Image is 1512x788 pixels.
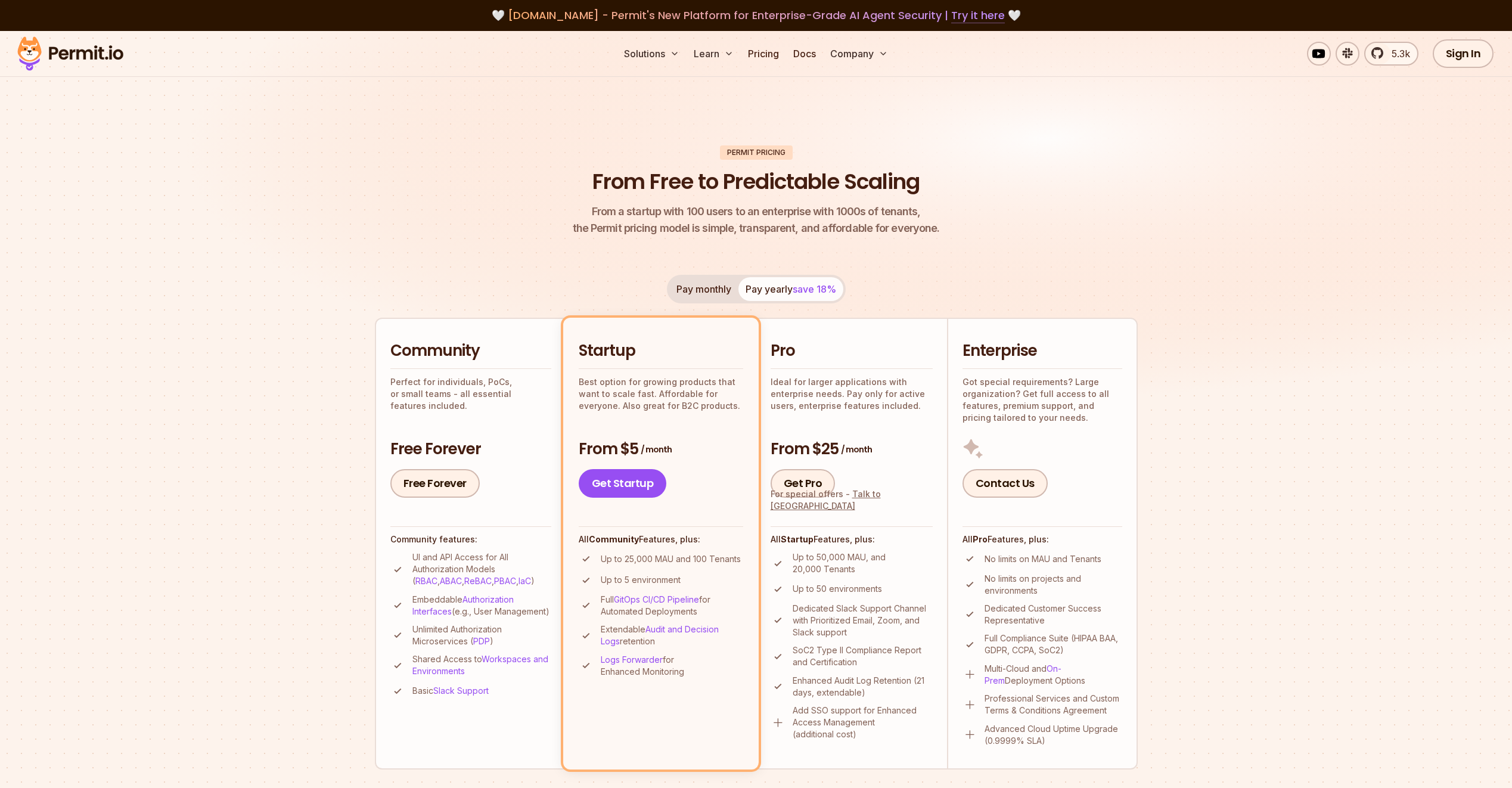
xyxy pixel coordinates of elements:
span: / month [641,443,672,455]
a: ABAC [440,576,462,586]
span: 5.3k [1384,46,1410,61]
button: Company [825,42,893,66]
p: Advanced Cloud Uptime Upgrade (0.9999% SLA) [985,723,1122,747]
span: / month [841,443,872,455]
p: Full Compliance Suite (HIPAA BAA, GDPR, CCPA, SoC2) [985,632,1122,656]
h4: Community features: [390,533,551,545]
h3: Free Forever [390,439,551,460]
a: RBAC [415,576,437,586]
div: For special offers - [771,488,933,512]
h4: All Features, plus: [771,533,933,545]
p: for Enhanced Monitoring [601,654,743,678]
a: GitOps CI/CD Pipeline [614,594,699,604]
p: Up to 50,000 MAU, and 20,000 Tenants [793,551,933,575]
p: Got special requirements? Large organization? Get full access to all features, premium support, a... [963,376,1122,424]
p: the Permit pricing model is simple, transparent, and affordable for everyone. [573,203,940,237]
span: From a startup with 100 users to an enterprise with 1000s of tenants, [573,203,940,220]
h4: All Features, plus: [579,533,743,545]
a: PBAC [494,576,516,586]
h4: All Features, plus: [963,533,1122,545]
h1: From Free to Predictable Scaling [592,167,920,197]
p: Add SSO support for Enhanced Access Management (additional cost) [793,705,933,740]
p: Enhanced Audit Log Retention (21 days, extendable) [793,675,933,699]
p: Perfect for individuals, PoCs, or small teams - all essential features included. [390,376,551,412]
h3: From $25 [771,439,933,460]
h3: From $5 [579,439,743,460]
h2: Enterprise [963,340,1122,362]
button: Learn [689,42,738,66]
strong: Startup [781,534,814,544]
p: Multi-Cloud and Deployment Options [985,663,1122,687]
p: Shared Access to [412,653,551,677]
p: Embeddable (e.g., User Management) [412,594,551,618]
p: Unlimited Authorization Microservices ( ) [412,623,551,647]
p: Up to 50 environments [793,583,882,595]
a: Try it here [951,8,1005,23]
a: On-Prem [985,663,1061,685]
p: Up to 25,000 MAU and 100 Tenants [601,553,741,565]
button: Solutions [619,42,684,66]
span: [DOMAIN_NAME] - Permit's New Platform for Enterprise-Grade AI Agent Security | [508,8,1005,23]
a: Get Startup [579,469,667,498]
div: Permit Pricing [720,145,793,160]
p: Up to 5 environment [601,574,681,586]
a: 5.3k [1364,42,1418,66]
a: Sign In [1433,39,1494,68]
a: Slack Support [433,685,489,696]
p: No limits on projects and environments [985,573,1122,597]
p: Basic [412,685,489,697]
p: Ideal for larger applications with enterprise needs. Pay only for active users, enterprise featur... [771,376,933,412]
p: No limits on MAU and Tenants [985,553,1101,565]
button: Pay monthly [669,277,738,301]
p: Dedicated Slack Support Channel with Prioritized Email, Zoom, and Slack support [793,603,933,638]
a: Docs [788,42,821,66]
p: UI and API Access for All Authorization Models ( , , , , ) [412,551,551,587]
h2: Community [390,340,551,362]
p: Full for Automated Deployments [601,594,743,618]
a: Audit and Decision Logs [601,624,719,646]
a: Free Forever [390,469,480,498]
img: Permit logo [12,33,129,74]
p: SoC2 Type II Compliance Report and Certification [793,644,933,668]
p: Best option for growing products that want to scale fast. Affordable for everyone. Also great for... [579,376,743,412]
strong: Community [589,534,639,544]
h2: Startup [579,340,743,362]
a: Pricing [743,42,784,66]
p: Professional Services and Custom Terms & Conditions Agreement [985,693,1122,716]
a: IaC [519,576,531,586]
p: Extendable retention [601,623,743,647]
a: Contact Us [963,469,1048,498]
h2: Pro [771,340,933,362]
p: Dedicated Customer Success Representative [985,603,1122,626]
a: Authorization Interfaces [412,594,514,616]
strong: Pro [973,534,988,544]
div: 🤍 🤍 [29,7,1483,24]
a: PDP [473,636,490,646]
a: Get Pro [771,469,836,498]
a: Logs Forwarder [601,654,663,665]
a: ReBAC [464,576,492,586]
